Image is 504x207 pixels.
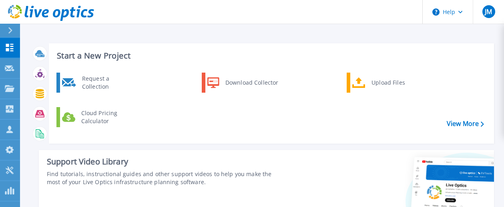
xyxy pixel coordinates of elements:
div: Find tutorials, instructional guides and other support videos to help you make the most of your L... [47,170,283,186]
div: Support Video Library [47,156,283,167]
a: Download Collector [202,73,284,93]
a: Cloud Pricing Calculator [56,107,139,127]
div: Cloud Pricing Calculator [77,109,137,125]
div: Download Collector [221,75,282,91]
a: Upload Files [347,73,429,93]
div: Upload Files [367,75,427,91]
h3: Start a New Project [57,51,484,60]
a: View More [447,120,484,128]
a: Request a Collection [56,73,139,93]
div: Request a Collection [78,75,137,91]
span: JM [485,8,492,15]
